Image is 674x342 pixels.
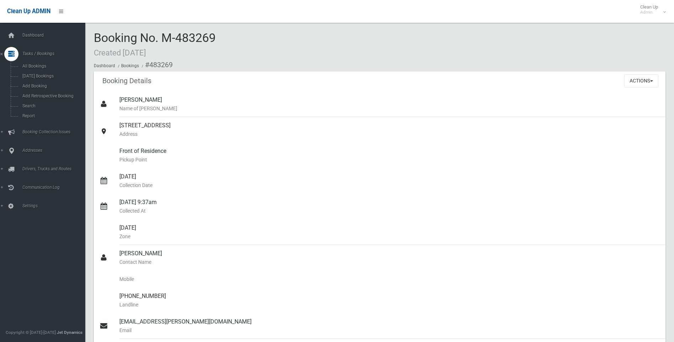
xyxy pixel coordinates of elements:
[119,232,660,241] small: Zone
[94,48,146,57] small: Created [DATE]
[20,64,85,69] span: All Bookings
[119,326,660,335] small: Email
[119,275,660,283] small: Mobile
[20,103,85,108] span: Search
[94,313,665,339] a: [EMAIL_ADDRESS][PERSON_NAME][DOMAIN_NAME]Email
[20,93,85,98] span: Add Retrospective Booking
[20,113,85,118] span: Report
[119,288,660,313] div: [PHONE_NUMBER]
[119,143,660,168] div: Front of Residence
[119,117,660,143] div: [STREET_ADDRESS]
[20,74,85,79] span: [DATE] Bookings
[20,203,91,208] span: Settings
[119,130,660,138] small: Address
[20,185,91,190] span: Communication Log
[20,84,85,89] span: Add Booking
[640,10,658,15] small: Admin
[57,330,82,335] strong: Jet Dynamics
[119,300,660,309] small: Landline
[119,245,660,271] div: [PERSON_NAME]
[119,155,660,164] small: Pickup Point
[119,181,660,189] small: Collection Date
[7,8,50,15] span: Clean Up ADMIN
[94,63,115,68] a: Dashboard
[119,91,660,117] div: [PERSON_NAME]
[119,219,660,245] div: [DATE]
[94,74,160,88] header: Booking Details
[119,258,660,266] small: Contact Name
[637,4,665,15] span: Clean Up
[94,31,216,58] span: Booking No. M-483269
[119,104,660,113] small: Name of [PERSON_NAME]
[6,330,56,335] span: Copyright © [DATE]-[DATE]
[20,129,91,134] span: Booking Collection Issues
[20,148,91,153] span: Addresses
[119,207,660,215] small: Collected At
[119,168,660,194] div: [DATE]
[624,74,658,87] button: Actions
[20,166,91,171] span: Drivers, Trucks and Routes
[119,194,660,219] div: [DATE] 9:37am
[140,58,173,71] li: #483269
[20,51,91,56] span: Tasks / Bookings
[119,313,660,339] div: [EMAIL_ADDRESS][PERSON_NAME][DOMAIN_NAME]
[20,33,91,38] span: Dashboard
[121,63,139,68] a: Bookings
